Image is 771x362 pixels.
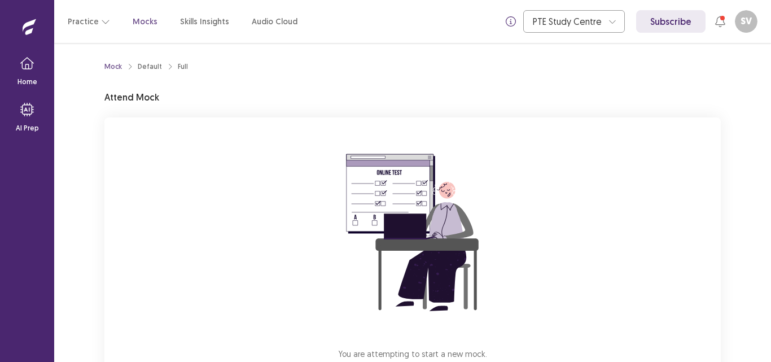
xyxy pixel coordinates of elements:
a: Mocks [133,16,157,28]
div: PTE Study Centre [533,11,603,32]
img: attend-mock [311,131,514,334]
button: Practice [68,11,110,32]
a: Skills Insights [180,16,229,28]
div: Full [178,62,188,72]
button: SV [735,10,757,33]
p: Attend Mock [104,90,159,104]
a: Mock [104,62,122,72]
a: Subscribe [636,10,706,33]
nav: breadcrumb [104,62,188,72]
p: AI Prep [16,123,39,133]
button: info [501,11,521,32]
p: Home [17,77,37,87]
a: Audio Cloud [252,16,297,28]
div: Default [138,62,162,72]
